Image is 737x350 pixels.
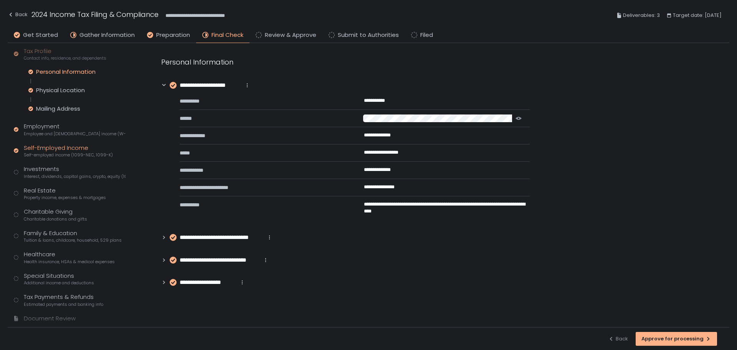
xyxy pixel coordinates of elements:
div: Employment [24,122,126,137]
span: Contact info, residence, and dependents [24,55,106,61]
span: Property income, expenses & mortgages [24,195,106,201]
div: Special Situations [24,272,94,286]
span: Estimated payments and banking info [24,302,103,307]
div: Healthcare [24,250,115,265]
span: Preparation [156,31,190,40]
span: Additional income and deductions [24,280,94,286]
button: Back [8,9,28,22]
div: Personal Information [36,68,96,76]
div: Self-Employed Income [24,144,113,158]
div: Tax Payments & Refunds [24,293,103,307]
span: Self-employed income (1099-NEC, 1099-K) [24,152,113,158]
span: Get Started [23,31,58,40]
span: Tuition & loans, childcare, household, 529 plans [24,237,122,243]
span: Filed [420,31,433,40]
div: Real Estate [24,186,106,201]
span: Submit to Authorities [338,31,399,40]
div: Investments [24,165,126,179]
span: Interest, dividends, capital gains, crypto, equity (1099s, K-1s) [24,174,126,179]
div: Personal Information [161,57,530,67]
span: Employee and [DEMOGRAPHIC_DATA] income (W-2s) [24,131,126,137]
div: Tax Profile [24,47,106,61]
span: Health insurance, HSAs & medical expenses [24,259,115,265]
div: Physical Location [36,86,85,94]
span: Target date: [DATE] [673,11,722,20]
span: Deliverables: 3 [623,11,660,20]
button: Approve for processing [636,332,717,346]
div: Mailing Address [36,105,80,113]
span: Final Check [212,31,243,40]
div: Approve for processing [641,335,711,342]
span: Review & Approve [265,31,316,40]
div: Family & Education [24,229,122,244]
div: Charitable Giving [24,207,87,222]
span: Gather Information [79,31,135,40]
button: Back [608,332,628,346]
span: Charitable donations and gifts [24,216,87,222]
h1: 2024 Income Tax Filing & Compliance [31,9,159,20]
div: Document Review [24,314,76,323]
div: Back [8,10,28,19]
div: Back [608,335,628,342]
